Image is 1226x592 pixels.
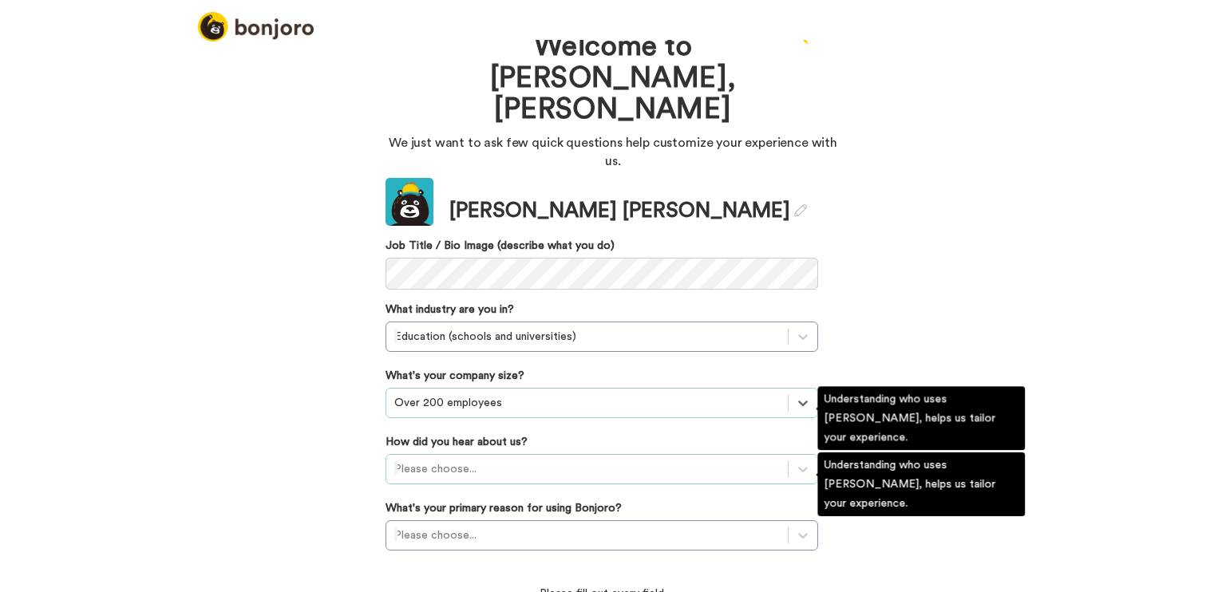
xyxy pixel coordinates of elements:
h1: Welcome to [PERSON_NAME], [PERSON_NAME] [433,31,793,126]
div: Understanding who uses [PERSON_NAME], helps us tailor your experience. [817,386,1025,450]
div: [PERSON_NAME] [PERSON_NAME] [449,196,807,226]
img: logo_full.png [198,12,314,41]
label: What's your company size? [386,368,524,384]
label: What industry are you in? [386,302,514,318]
label: How did you hear about us? [386,434,528,450]
div: Understanding who uses [PERSON_NAME], helps us tailor your experience. [817,452,1025,516]
p: We just want to ask few quick questions help customize your experience with us. [386,134,840,171]
label: Job Title / Bio Image (describe what you do) [386,238,818,254]
label: What's your primary reason for using Bonjoro? [386,500,622,516]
